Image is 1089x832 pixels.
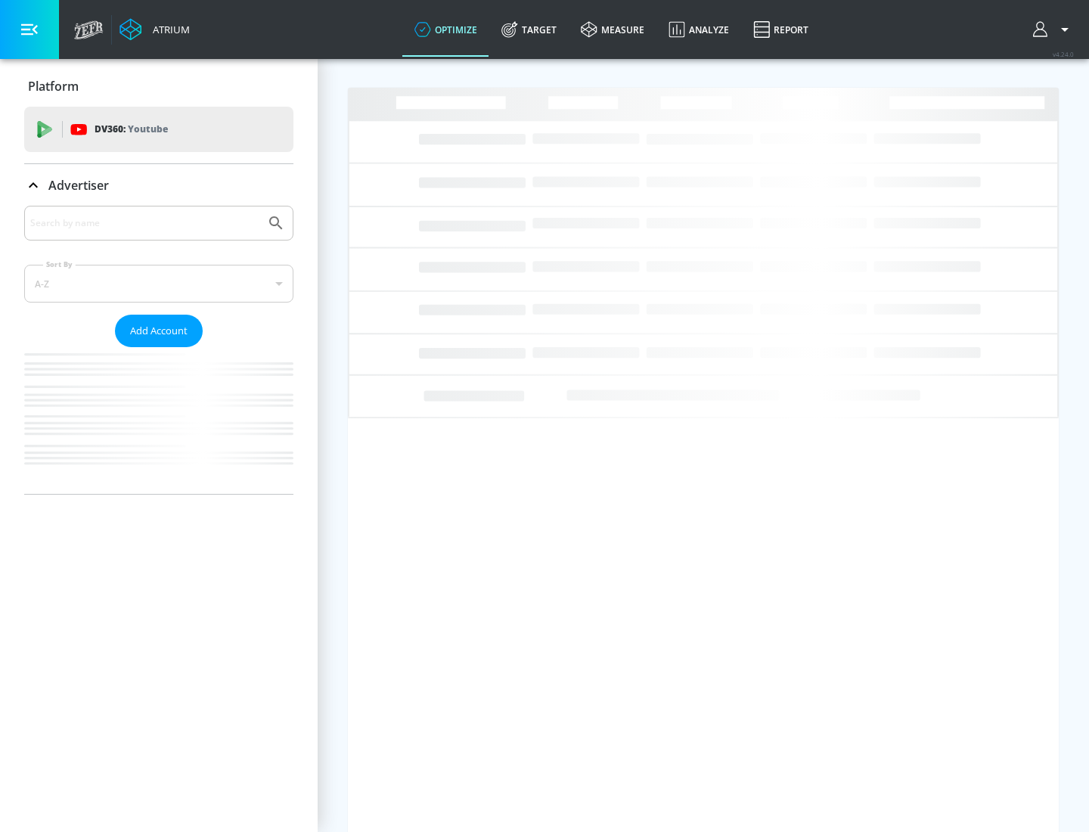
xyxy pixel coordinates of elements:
p: Youtube [128,121,168,137]
div: Advertiser [24,164,293,206]
p: Platform [28,78,79,95]
a: Target [489,2,569,57]
div: Platform [24,65,293,107]
div: A-Z [24,265,293,303]
span: v 4.24.0 [1053,50,1074,58]
a: optimize [402,2,489,57]
label: Sort By [43,259,76,269]
div: Advertiser [24,206,293,494]
a: Report [741,2,821,57]
a: Analyze [656,2,741,57]
button: Add Account [115,315,203,347]
nav: list of Advertiser [24,347,293,494]
div: Atrium [147,23,190,36]
a: Atrium [119,18,190,41]
span: Add Account [130,322,188,340]
p: DV360: [95,121,168,138]
input: Search by name [30,213,259,233]
a: measure [569,2,656,57]
p: Advertiser [48,177,109,194]
div: DV360: Youtube [24,107,293,152]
